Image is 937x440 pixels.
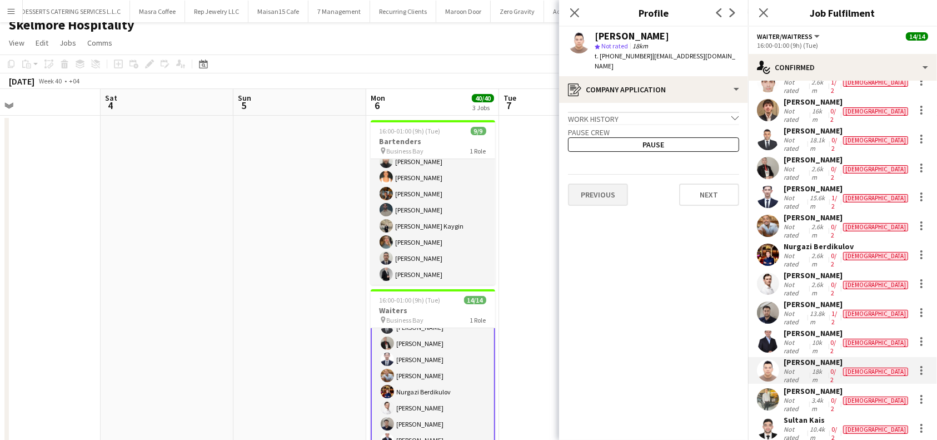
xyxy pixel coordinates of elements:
[308,1,370,22] button: 7 Management
[784,241,910,251] div: Nurgazi Berdikulov
[380,296,441,304] span: 16:00-01:00 (9h) (Tue)
[784,155,910,165] div: [PERSON_NAME]
[387,316,424,324] span: Business Bay
[784,136,808,152] div: Not rated
[809,78,829,95] div: 2.6km
[55,36,81,50] a: Jobs
[4,36,29,50] a: View
[784,78,809,95] div: Not rated
[504,93,516,103] span: Tue
[784,184,910,194] div: [PERSON_NAME]
[380,127,441,135] span: 16:00-01:00 (9h) (Tue)
[130,1,185,22] button: Masra Coffee
[757,32,821,41] button: Waiter/Waitress
[843,223,908,231] div: [DEMOGRAPHIC_DATA]
[387,147,424,155] span: Business Bay
[559,76,748,103] div: Company application
[37,77,64,85] span: Week 40
[831,396,836,413] app-skills-label: 0/2
[236,99,251,112] span: 5
[831,309,837,326] app-skills-label: 1/2
[808,136,829,152] div: 18.1km
[371,118,495,285] app-card-role: Bartender9/916:00-01:00 (9h)[PERSON_NAME][PERSON_NAME][PERSON_NAME][PERSON_NAME][PERSON_NAME][PER...
[748,54,937,81] div: Confirmed
[238,93,251,103] span: Sun
[369,99,385,112] span: 6
[784,165,809,181] div: Not rated
[185,1,248,22] button: Rep Jewelry LLC
[784,126,910,136] div: [PERSON_NAME]
[9,76,34,87] div: [DATE]
[103,99,117,112] span: 4
[843,165,908,174] div: [DEMOGRAPHIC_DATA]
[59,38,76,48] span: Jobs
[595,52,735,70] span: | [EMAIL_ADDRESS][DOMAIN_NAME]
[831,280,836,297] app-skills-label: 0/2
[809,165,829,181] div: 2.6km
[757,41,928,50] div: 16:00-01:00 (9h) (Tue)
[843,281,908,289] div: [DEMOGRAPHIC_DATA]
[784,309,808,326] div: Not rated
[601,42,628,50] span: Not rated
[105,93,117,103] span: Sat
[784,386,910,396] div: [PERSON_NAME]
[568,127,739,137] h3: Pause crew
[809,223,829,239] div: 2.6km
[810,338,828,355] div: 10km
[9,17,134,33] h1: Skelmore Hospitality
[784,97,910,107] div: [PERSON_NAME]
[784,415,910,425] div: Sultan Kais
[831,194,837,210] app-skills-label: 1/2
[248,1,308,22] button: Maisan15 Cafe
[784,280,809,297] div: Not rated
[784,270,910,280] div: [PERSON_NAME]
[831,367,836,384] app-skills-label: 0/2
[831,338,836,355] app-skills-label: 0/2
[491,1,544,22] button: Zero Gravity
[843,194,908,202] div: [DEMOGRAPHIC_DATA]
[810,107,828,123] div: 16km
[568,137,739,152] button: Pause
[831,223,836,239] app-skills-label: 0/2
[784,338,810,355] div: Not rated
[568,112,739,124] div: Work history
[371,120,495,285] app-job-card: 16:00-01:00 (9h) (Tue)9/9Bartenders Business Bay1 RoleBartender9/916:00-01:00 (9h)[PERSON_NAME][P...
[843,397,908,405] div: [DEMOGRAPHIC_DATA]
[843,252,908,260] div: [DEMOGRAPHIC_DATA]
[371,305,495,315] h3: Waiters
[784,367,810,384] div: Not rated
[464,296,486,304] span: 14/14
[831,165,836,181] app-skills-label: 0/2
[843,426,908,434] div: [DEMOGRAPHIC_DATA]
[471,127,486,135] span: 9/9
[784,107,810,123] div: Not rated
[784,328,910,338] div: [PERSON_NAME]
[559,6,748,20] h3: Profile
[906,32,928,41] span: 14/14
[843,368,908,376] div: [DEMOGRAPHIC_DATA]
[831,107,836,123] app-skills-label: 0/2
[748,6,937,20] h3: Job Fulfilment
[679,184,739,206] button: Next
[809,251,829,268] div: 2.6km
[630,42,650,50] span: 18km
[69,77,79,85] div: +04
[371,93,385,103] span: Mon
[784,251,809,268] div: Not rated
[831,251,836,268] app-skills-label: 0/2
[784,357,910,367] div: [PERSON_NAME]
[784,194,808,210] div: Not rated
[595,52,652,60] span: t. [PHONE_NUMBER]
[31,36,53,50] a: Edit
[370,1,436,22] button: Recurring Clients
[809,396,829,413] div: 3.4km
[784,212,910,223] div: [PERSON_NAME]
[784,396,809,413] div: Not rated
[472,103,494,112] div: 3 Jobs
[470,147,486,155] span: 1 Role
[9,38,24,48] span: View
[843,107,908,116] div: [DEMOGRAPHIC_DATA]
[757,32,813,41] span: Waiter/Waitress
[808,194,829,210] div: 15.6km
